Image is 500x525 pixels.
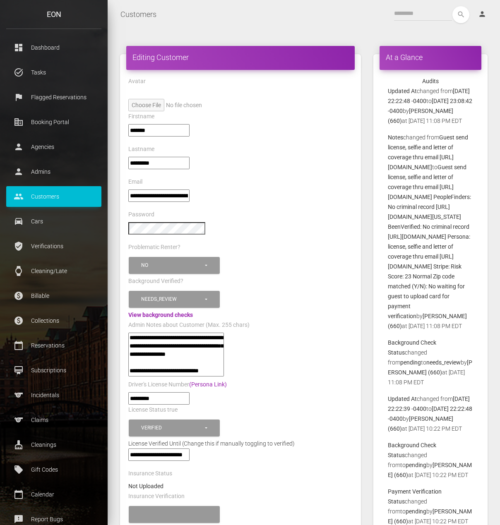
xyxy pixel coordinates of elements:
div: License Verified Until (Change this if manually toggling to verified) [122,439,359,448]
p: Incidentals [12,389,95,401]
label: Firstname [128,113,154,121]
p: Claims [12,414,95,426]
a: calendar_today Calendar [6,484,101,505]
div: Verified [141,424,204,432]
p: Cars [12,215,95,228]
a: sports Incidentals [6,385,101,405]
button: Verified [129,420,220,436]
p: Gift Codes [12,463,95,476]
i: person [478,10,486,18]
a: sports Claims [6,410,101,430]
a: verified_user Verifications [6,236,101,257]
b: needs_review [426,359,461,366]
b: [PERSON_NAME] (660) [388,313,467,329]
a: flag Flagged Reservations [6,87,101,108]
p: Billable [12,290,95,302]
a: (Persona Link) [189,381,227,388]
label: Lastname [128,145,154,153]
button: No [129,257,220,274]
b: Background Check Status [388,442,436,458]
label: Avatar [128,77,146,86]
label: Driver's License Number [128,381,227,389]
a: dashboard Dashboard [6,37,101,58]
b: Notes [388,134,403,141]
b: pending [406,462,426,468]
a: calendar_today Reservations [6,335,101,356]
a: Customers [120,4,156,25]
p: Cleaning/Late [12,265,95,277]
label: Background Verified? [128,277,183,285]
label: Email [128,178,142,186]
b: pending [406,508,426,515]
b: Updated At [388,88,417,94]
a: person Admins [6,161,101,182]
a: paid Billable [6,285,101,306]
a: task_alt Tasks [6,62,101,83]
a: View background checks [128,312,193,318]
strong: Audits [422,78,439,84]
label: Password [128,211,154,219]
a: person Agencies [6,137,101,157]
p: Tasks [12,66,95,79]
h4: Editing Customer [132,52,349,62]
a: cleaning_services Cleanings [6,434,101,455]
a: local_offer Gift Codes [6,459,101,480]
p: changed from to by at [DATE] 11:08 PM EDT [388,132,473,331]
b: pending [400,359,421,366]
label: Insurance Status [128,470,172,478]
a: card_membership Subscriptions [6,360,101,381]
p: Cleanings [12,439,95,451]
label: Insurance Verification [128,492,185,501]
a: corporate_fare Booking Portal [6,112,101,132]
b: Updated At [388,396,417,402]
label: Admin Notes about Customer (Max. 255 chars) [128,321,250,329]
p: Admins [12,165,95,178]
div: Please select [141,511,204,518]
p: Collections [12,314,95,327]
b: Payment Verification Status [388,488,442,505]
p: Booking Portal [12,116,95,128]
p: changed from to by at [DATE] 10:22 PM EDT [388,440,473,480]
label: Problematic Renter? [128,243,180,252]
b: Background Check Status [388,339,436,356]
button: search [452,6,469,23]
p: Dashboard [12,41,95,54]
p: changed from to by at [DATE] 11:08 PM EDT [388,338,473,387]
button: Needs_review [129,291,220,308]
p: Customers [12,190,95,203]
div: Needs_review [141,296,204,303]
h4: At a Glance [386,52,475,62]
div: No [141,262,204,269]
p: Agencies [12,141,95,153]
b: [PERSON_NAME] (660) [388,415,453,432]
label: License Status true [128,406,178,414]
p: Flagged Reservations [12,91,95,103]
p: changed from to by at [DATE] 10:22 PM EDT [388,394,473,434]
a: watch Cleaning/Late [6,261,101,281]
p: Reservations [12,339,95,352]
a: people Customers [6,186,101,207]
strong: Not Uploaded [128,483,163,489]
a: person [472,6,494,23]
b: [PERSON_NAME] (660) [388,108,453,124]
button: Please select [129,506,220,523]
a: paid Collections [6,310,101,331]
p: Subscriptions [12,364,95,376]
p: Verifications [12,240,95,252]
a: drive_eta Cars [6,211,101,232]
p: Calendar [12,488,95,501]
p: changed from to by at [DATE] 11:08 PM EDT [388,86,473,126]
